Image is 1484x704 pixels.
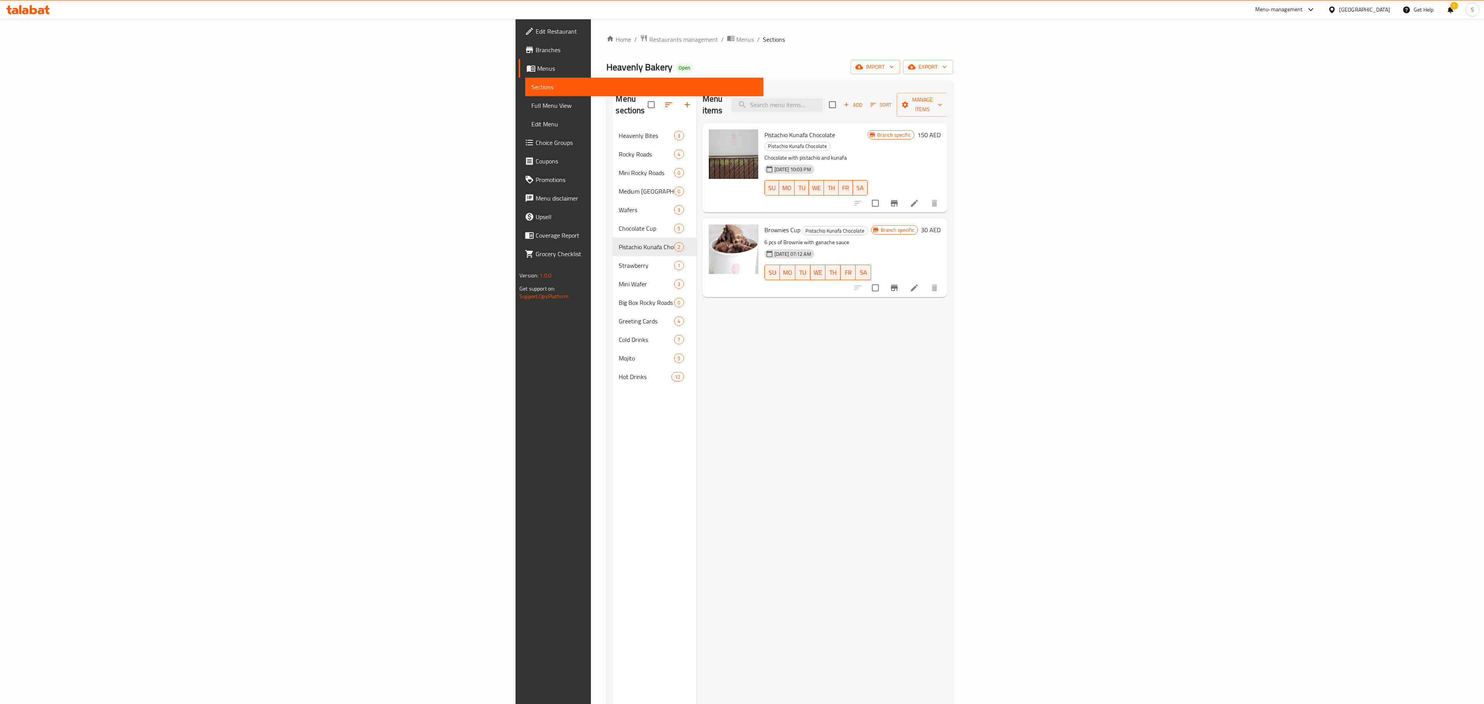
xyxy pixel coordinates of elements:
[672,373,683,381] span: 12
[674,169,683,177] span: 0
[619,187,674,196] span: Medium [GEOGRAPHIC_DATA]
[674,336,683,343] span: 7
[619,335,674,344] span: Cold Drinks
[903,95,942,114] span: Manage items
[519,226,763,245] a: Coverage Report
[867,195,883,211] span: Select to update
[619,261,674,270] div: Strawberry
[857,62,894,72] span: import
[844,267,853,278] span: FR
[619,150,674,159] div: Rocky Roads
[613,126,696,145] div: Heavenly Bites3
[674,150,684,159] div: items
[674,243,683,251] span: 2
[519,22,763,41] a: Edit Restaurant
[613,219,696,238] div: Chocolate Cup5
[613,145,696,163] div: Rocky Roads4
[674,298,684,307] div: items
[709,224,758,274] img: Brownies Cup
[537,64,757,73] span: Menus
[674,188,683,195] span: 0
[619,131,674,140] span: Heavenly Bites
[921,224,941,235] h6: 30 AED
[909,62,947,72] span: export
[802,226,868,235] span: Pistachio Kunafa Chocolate
[771,166,814,173] span: [DATE] 10:03 PM
[674,187,684,196] div: items
[829,267,837,278] span: TH
[809,180,824,196] button: WE
[709,129,758,179] img: Pistachio Kunafa Chocolate
[841,99,865,111] span: Add item
[780,265,795,280] button: MO
[525,78,763,96] a: Sections
[525,96,763,115] a: Full Menu View
[619,168,674,177] span: Mini Rocky Roads
[536,212,757,221] span: Upsell
[619,316,674,326] div: Greeting Cards
[674,316,684,326] div: items
[851,60,900,74] button: import
[865,99,897,111] span: Sort items
[674,354,684,363] div: items
[519,245,763,263] a: Grocery Checklist
[619,224,674,233] div: Chocolate Cup
[732,98,823,112] input: search
[1255,5,1303,14] div: Menu-management
[619,242,674,252] div: Pistachio Kunafa Chocolate
[874,131,914,139] span: Branch specific
[613,163,696,182] div: Mini Rocky Roads0
[824,180,838,196] button: TH
[519,41,763,59] a: Branches
[764,224,800,236] span: Brownies Cup
[613,349,696,367] div: Mojito5
[783,267,792,278] span: MO
[619,298,674,307] span: Big Box Rocky Roads
[867,280,883,296] span: Select to update
[765,142,830,151] span: Pistachio Kunafa Chocolate
[764,180,779,196] button: SU
[519,270,538,281] span: Version:
[810,265,825,280] button: WE
[519,170,763,189] a: Promotions
[674,281,683,288] span: 3
[613,312,696,330] div: Greeting Cards4
[674,335,684,344] div: items
[519,291,568,301] a: Support.OpsPlatform
[925,279,944,297] button: delete
[795,180,809,196] button: TU
[839,180,853,196] button: FR
[859,267,868,278] span: SA
[771,250,814,258] span: [DATE] 07:12 AM
[531,119,757,129] span: Edit Menu
[674,224,684,233] div: items
[536,45,757,54] span: Branches
[619,354,674,363] div: Mojito
[613,293,696,312] div: Big Box Rocky Roads0
[613,238,696,256] div: Pistachio Kunafa Chocolate2
[674,279,684,289] div: items
[925,194,944,213] button: delete
[674,205,684,214] div: items
[619,205,674,214] span: Wafers
[842,182,850,194] span: FR
[606,34,953,44] nav: breadcrumb
[536,27,757,36] span: Edit Restaurant
[795,265,810,280] button: TU
[519,133,763,152] a: Choice Groups
[536,231,757,240] span: Coverage Report
[674,168,684,177] div: items
[613,123,696,389] nav: Menu sections
[813,267,822,278] span: WE
[674,299,683,306] span: 0
[531,82,757,92] span: Sections
[782,182,791,194] span: MO
[619,279,674,289] span: Mini Wafer
[674,262,683,269] span: 1
[678,95,696,114] button: Add section
[768,267,777,278] span: SU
